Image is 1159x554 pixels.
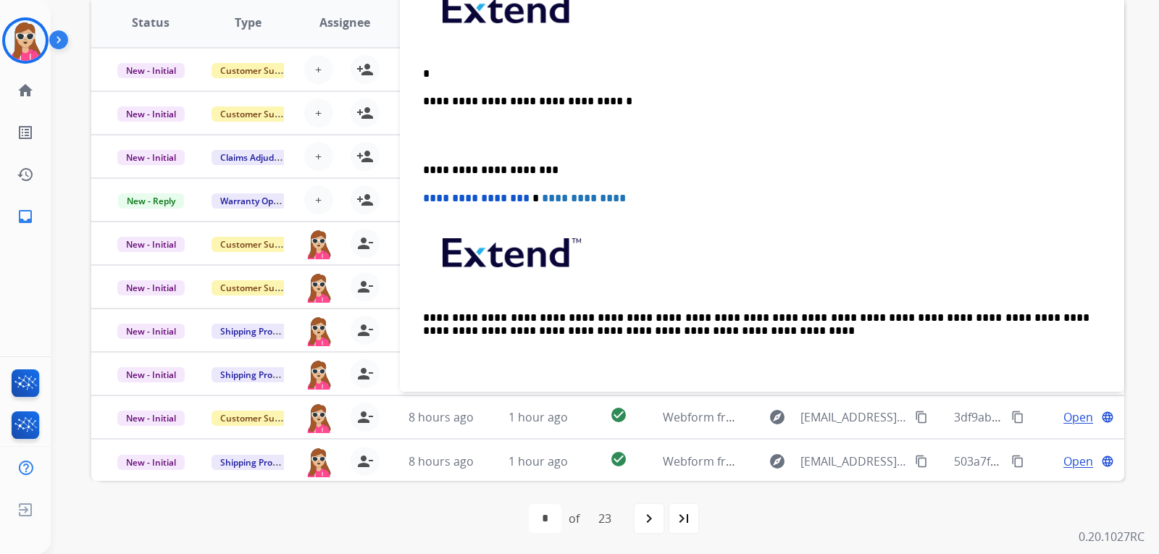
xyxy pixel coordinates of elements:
mat-icon: person_add [356,191,374,209]
span: New - Initial [117,237,185,252]
mat-icon: person_remove [356,278,374,295]
span: 8 hours ago [409,453,474,469]
img: agent-avatar [304,272,333,303]
span: Type [235,14,261,31]
span: Open [1063,408,1093,426]
span: New - Initial [117,106,185,122]
span: New - Initial [117,324,185,339]
span: Webform from [EMAIL_ADDRESS][DOMAIN_NAME] on [DATE] [663,409,991,425]
mat-icon: list_alt [17,124,34,141]
span: Shipping Protection [212,324,311,339]
span: Status [132,14,170,31]
mat-icon: person_add [356,148,374,165]
p: 0.20.1027RC [1079,528,1145,545]
span: [EMAIL_ADDRESS][DOMAIN_NAME] [800,453,906,470]
mat-icon: explore [769,453,786,470]
mat-icon: person_remove [356,322,374,339]
span: Customer Support [212,280,306,295]
mat-icon: person_add [356,104,374,122]
span: Open [1063,453,1093,470]
span: New - Initial [117,63,185,78]
span: New - Initial [117,280,185,295]
img: avatar [5,20,46,61]
mat-icon: last_page [675,510,693,527]
img: agent-avatar [304,316,333,346]
span: 1 hour ago [509,453,568,469]
mat-icon: person_add [356,61,374,78]
span: Shipping Protection [212,367,311,382]
mat-icon: content_copy [915,455,928,468]
span: 1 hour ago [509,409,568,425]
span: New - Initial [117,150,185,165]
img: agent-avatar [304,403,333,433]
span: Customer Support [212,106,306,122]
mat-icon: person_remove [356,235,374,252]
span: New - Initial [117,367,185,382]
mat-icon: person_remove [356,453,374,470]
mat-icon: navigate_next [640,510,658,527]
mat-icon: inbox [17,208,34,225]
span: Webform from [EMAIL_ADDRESS][DOMAIN_NAME] on [DATE] [663,453,991,469]
mat-icon: check_circle [610,450,627,468]
button: + [304,142,333,171]
span: Assignee [319,14,370,31]
button: + [304,98,333,127]
img: agent-avatar [304,447,333,477]
mat-icon: home [17,82,34,99]
span: 8 hours ago [409,409,474,425]
span: Shipping Protection [212,455,311,470]
div: of [569,510,579,527]
span: Warranty Ops [212,193,286,209]
mat-icon: content_copy [915,411,928,424]
mat-icon: explore [769,408,786,426]
span: New - Initial [117,411,185,426]
mat-icon: check_circle [610,406,627,424]
mat-icon: history [17,166,34,183]
img: agent-avatar [304,229,333,259]
img: agent-avatar [304,359,333,390]
span: + [315,61,322,78]
div: 23 [587,504,623,533]
span: + [315,148,322,165]
button: + [304,185,333,214]
span: New - Initial [117,455,185,470]
mat-icon: person_remove [356,365,374,382]
span: Customer Support [212,237,306,252]
span: Customer Support [212,411,306,426]
mat-icon: content_copy [1011,411,1024,424]
mat-icon: language [1101,411,1114,424]
span: New - Reply [118,193,184,209]
span: [EMAIL_ADDRESS][DOMAIN_NAME] [800,408,906,426]
button: + [304,55,333,84]
span: Claims Adjudication [212,150,311,165]
span: Customer Support [212,63,306,78]
mat-icon: content_copy [1011,455,1024,468]
mat-icon: language [1101,455,1114,468]
mat-icon: person_remove [356,408,374,426]
span: + [315,191,322,209]
span: + [315,104,322,122]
